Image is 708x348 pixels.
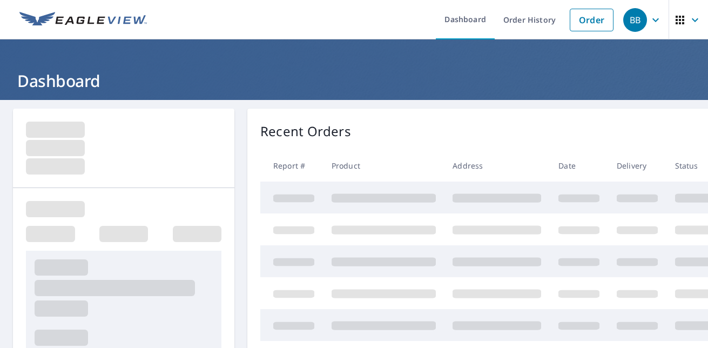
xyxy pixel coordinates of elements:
[550,150,608,182] th: Date
[570,9,613,31] a: Order
[608,150,666,182] th: Delivery
[260,150,323,182] th: Report #
[13,70,695,92] h1: Dashboard
[323,150,444,182] th: Product
[19,12,147,28] img: EV Logo
[260,122,351,141] p: Recent Orders
[623,8,647,32] div: BB
[444,150,550,182] th: Address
